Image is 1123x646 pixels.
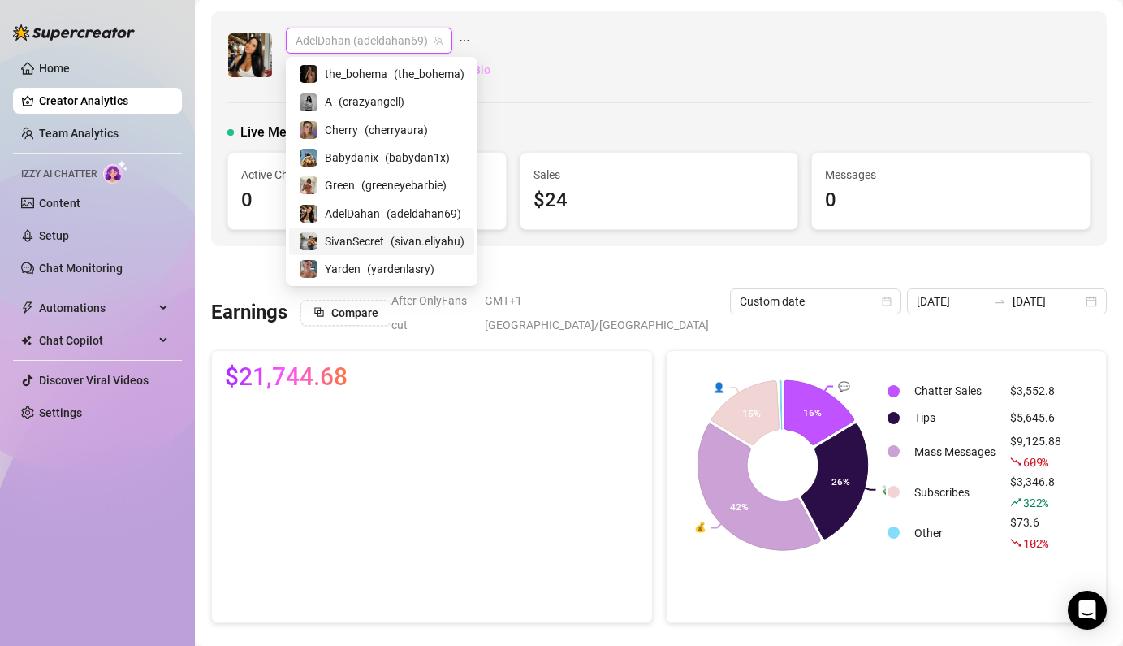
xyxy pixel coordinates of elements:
img: Green [300,176,317,194]
span: fall [1010,456,1021,467]
span: thunderbolt [21,301,34,314]
img: AdelDahan [228,33,272,77]
span: ( cherryaura ) [365,121,428,139]
div: $5,645.6 [1010,409,1061,427]
h3: Earnings [211,300,287,326]
a: Creator Analytics [39,88,169,114]
span: calendar [882,297,892,306]
input: End date [1013,293,1082,310]
span: Sales [533,166,785,184]
a: Setup [39,229,69,242]
a: Content [39,197,80,210]
span: Babydanix [325,149,378,167]
span: Messages [825,166,1077,184]
input: Start date [917,293,987,310]
span: ( yardenlasry ) [367,260,434,278]
span: A [325,93,332,111]
div: $3,552.8 [1010,382,1061,400]
span: Compare [331,306,378,319]
img: logo-BBDzfeDw.svg [13,24,135,41]
div: Open Intercom Messenger [1068,591,1107,630]
span: ( crazyangell ) [339,93,404,111]
div: $73.6 [1010,514,1061,553]
span: the_bohema [325,65,387,83]
text: 💬 [838,379,850,392]
img: A [300,93,317,111]
span: ( adeldahan69 ) [387,205,461,223]
span: SivanSecret [325,232,384,250]
span: AdelDahan (adeldahan69) [296,28,443,53]
span: Cherry [325,121,358,139]
span: ( sivan.eliyahu ) [391,232,464,250]
div: 0 [825,185,1077,216]
span: ellipsis [459,28,470,54]
span: Custom date [740,289,891,314]
img: AdelDahan [300,205,317,223]
a: Chat Monitoring [39,262,123,275]
a: Settings [39,406,82,419]
span: Live Metrics (last hour) [240,123,376,142]
td: Tips [908,405,1002,431]
a: Discover Viral Videos [39,374,149,387]
a: Team Analytics [39,127,119,140]
a: Home [39,62,70,75]
span: 609 % [1023,454,1048,470]
img: AI Chatter [103,160,128,184]
button: Compare [300,300,391,326]
div: 0 [241,185,493,216]
td: Mass Messages [908,432,1002,471]
span: Izzy AI Chatter [21,167,97,182]
span: ( the_bohema ) [394,65,464,83]
span: rise [1010,496,1021,508]
td: Other [908,514,1002,553]
div: $24 [533,185,785,216]
td: Subscribes [908,473,1002,512]
span: to [993,295,1006,308]
text: 👤 [713,381,725,393]
text: 💰 [694,522,706,534]
span: After OnlyFans cut [391,288,475,337]
div: $9,125.88 [1010,432,1061,471]
span: team [434,36,443,46]
span: GMT+1 [GEOGRAPHIC_DATA]/[GEOGRAPHIC_DATA] [485,288,720,337]
span: Green [325,176,355,194]
span: Active Chatters [241,166,493,184]
span: swap-right [993,295,1006,308]
span: Chat Copilot [39,327,154,353]
img: the_bohema [300,65,317,83]
img: Yarden [300,260,317,278]
img: Cherry [300,121,317,139]
span: block [313,306,325,318]
span: ( babydan1x ) [385,149,450,167]
span: 102 % [1023,535,1048,551]
img: Chat Copilot [21,335,32,346]
span: $21,744.68 [225,364,348,390]
span: AdelDahan [325,205,380,223]
span: ( greeneyebarbie ) [361,176,447,194]
div: $3,346.8 [1010,473,1061,512]
text: 💸 [881,483,893,496]
span: 322 % [1023,495,1048,510]
span: Automations [39,295,154,321]
img: Babydanix [300,149,317,167]
img: SivanSecret [300,232,317,250]
span: fall [1010,537,1021,548]
span: Yarden [325,260,361,278]
td: Chatter Sales [908,379,1002,404]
